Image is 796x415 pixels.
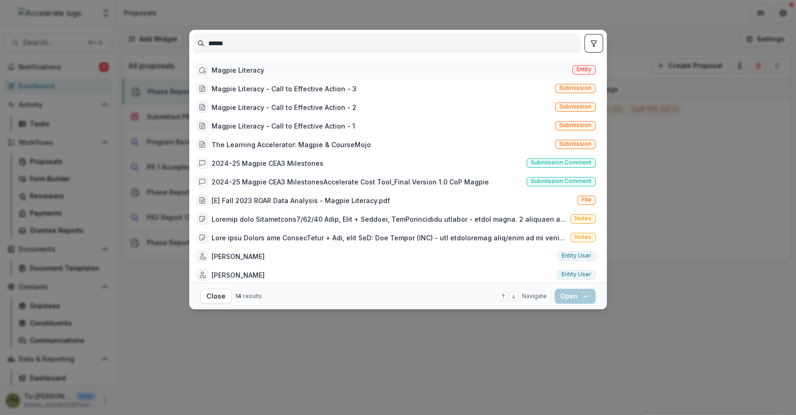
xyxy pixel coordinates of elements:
span: Notes [575,234,591,240]
span: Notes [575,215,591,222]
div: The Learning Accelerator: Magpie & CourseMojo [212,140,371,150]
span: Submission [559,85,591,91]
button: Open [555,289,596,304]
div: Magpie Literacy [212,65,264,75]
span: Submission comment [531,178,591,184]
div: Magpie Literacy - Call to Effective Action - 2 [212,102,357,112]
div: [PERSON_NAME] [212,252,265,261]
div: 2024-25 Magpie CEA3 MilestonesAccelerate Cost Tool_Final Version 1.0 CoP Magpie [212,177,489,187]
span: Entity [576,66,591,73]
span: 14 [235,293,241,299]
span: Entity user [562,252,591,259]
span: Submission comment [531,159,591,166]
span: Submission [559,122,591,129]
div: Loremip dolo Sitametcons7/62/40 Adip, Elit + Seddoei, TemPorincididu utlabor - etdol magna. 2 ali... [212,214,567,224]
span: Submission [559,141,591,147]
span: Entity user [562,271,591,278]
span: Submission [559,103,591,110]
div: Lore ipsu Dolors ame ConsecTetur + Adi, elit SeD: Doe Tempor (INC) - utl etdoloremag aliq/enim ad... [212,233,567,243]
span: File [582,197,591,203]
span: results [243,293,262,299]
button: toggle filters [584,34,603,53]
div: 2024-25 Magpie CEA3 Milestones [212,158,323,168]
div: [E] Fall 2023 ROAR Data Analysis - Magpie Literacy.pdf [212,196,390,205]
span: Navigate [522,292,547,300]
div: Magpie Literacy - Call to Effective Action - 3 [212,84,357,94]
div: [PERSON_NAME] [212,270,265,280]
button: Close [200,289,232,304]
div: Magpie Literacy - Call to Effective Action - 1 [212,121,355,131]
